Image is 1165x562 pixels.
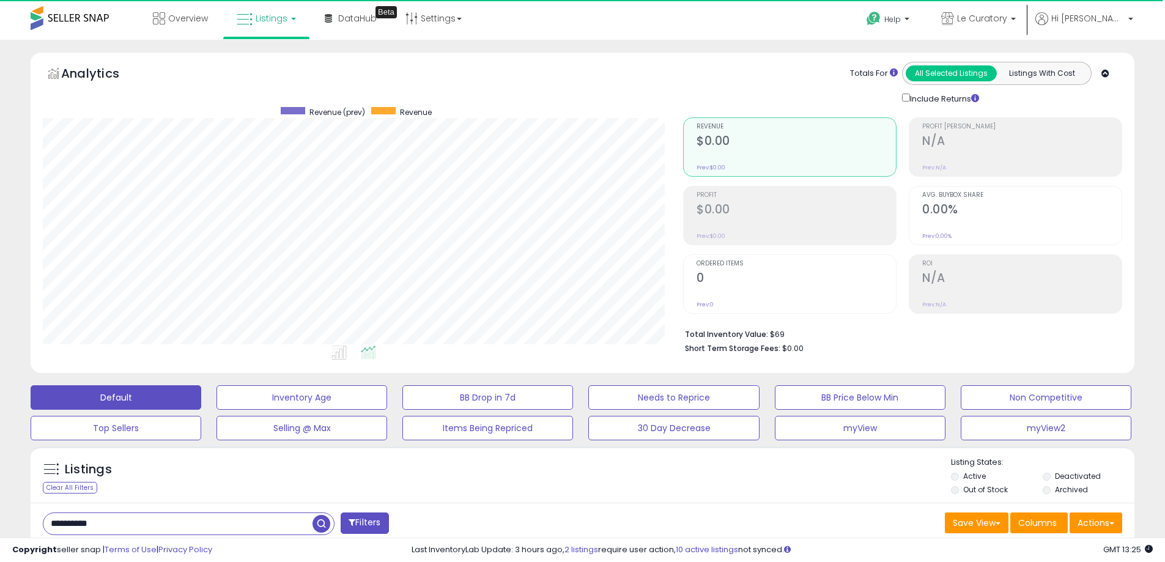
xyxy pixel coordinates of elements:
[256,12,287,24] span: Listings
[775,385,945,410] button: BB Price Below Min
[775,416,945,440] button: myView
[168,12,208,24] span: Overview
[697,192,896,199] span: Profit
[697,202,896,219] h2: $0.00
[309,107,365,117] span: Revenue (prev)
[850,68,898,79] div: Totals For
[922,124,1122,130] span: Profit [PERSON_NAME]
[922,192,1122,199] span: Avg. Buybox Share
[884,14,901,24] span: Help
[685,343,780,353] b: Short Term Storage Fees:
[1018,517,1057,529] span: Columns
[922,164,946,171] small: Prev: N/A
[61,65,143,85] h5: Analytics
[963,471,986,481] label: Active
[922,301,946,308] small: Prev: N/A
[996,65,1087,81] button: Listings With Cost
[922,202,1122,219] h2: 0.00%
[697,232,725,240] small: Prev: $0.00
[1055,484,1088,495] label: Archived
[12,544,57,555] strong: Copyright
[957,12,1007,24] span: Le Curatory
[676,544,738,555] a: 10 active listings
[1103,544,1153,555] span: 2025-09-11 13:25 GMT
[951,457,1134,468] p: Listing States:
[31,416,201,440] button: Top Sellers
[866,11,881,26] i: Get Help
[402,385,573,410] button: BB Drop in 7d
[158,544,212,555] a: Privacy Policy
[375,6,397,18] div: Tooltip anchor
[922,271,1122,287] h2: N/A
[216,416,387,440] button: Selling @ Max
[782,342,804,354] span: $0.00
[697,261,896,267] span: Ordered Items
[857,2,922,40] a: Help
[945,512,1008,533] button: Save View
[1055,471,1101,481] label: Deactivated
[588,385,759,410] button: Needs to Reprice
[341,512,388,534] button: Filters
[1010,512,1068,533] button: Columns
[1035,12,1133,40] a: Hi [PERSON_NAME]
[685,326,1113,341] li: $69
[1070,512,1122,533] button: Actions
[564,544,598,555] a: 2 listings
[685,329,768,339] b: Total Inventory Value:
[963,484,1008,495] label: Out of Stock
[31,385,201,410] button: Default
[697,301,714,308] small: Prev: 0
[402,416,573,440] button: Items Being Repriced
[906,65,997,81] button: All Selected Listings
[697,124,896,130] span: Revenue
[412,544,1153,556] div: Last InventoryLab Update: 3 hours ago, require user action, not synced.
[338,12,377,24] span: DataHub
[588,416,759,440] button: 30 Day Decrease
[961,385,1131,410] button: Non Competitive
[697,164,725,171] small: Prev: $0.00
[65,461,112,478] h5: Listings
[922,261,1122,267] span: ROI
[216,385,387,410] button: Inventory Age
[105,544,157,555] a: Terms of Use
[922,134,1122,150] h2: N/A
[697,134,896,150] h2: $0.00
[697,271,896,287] h2: 0
[961,416,1131,440] button: myView2
[400,107,432,117] span: Revenue
[922,232,952,240] small: Prev: 0.00%
[12,544,212,556] div: seller snap | |
[1051,12,1125,24] span: Hi [PERSON_NAME]
[893,91,994,105] div: Include Returns
[43,482,97,494] div: Clear All Filters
